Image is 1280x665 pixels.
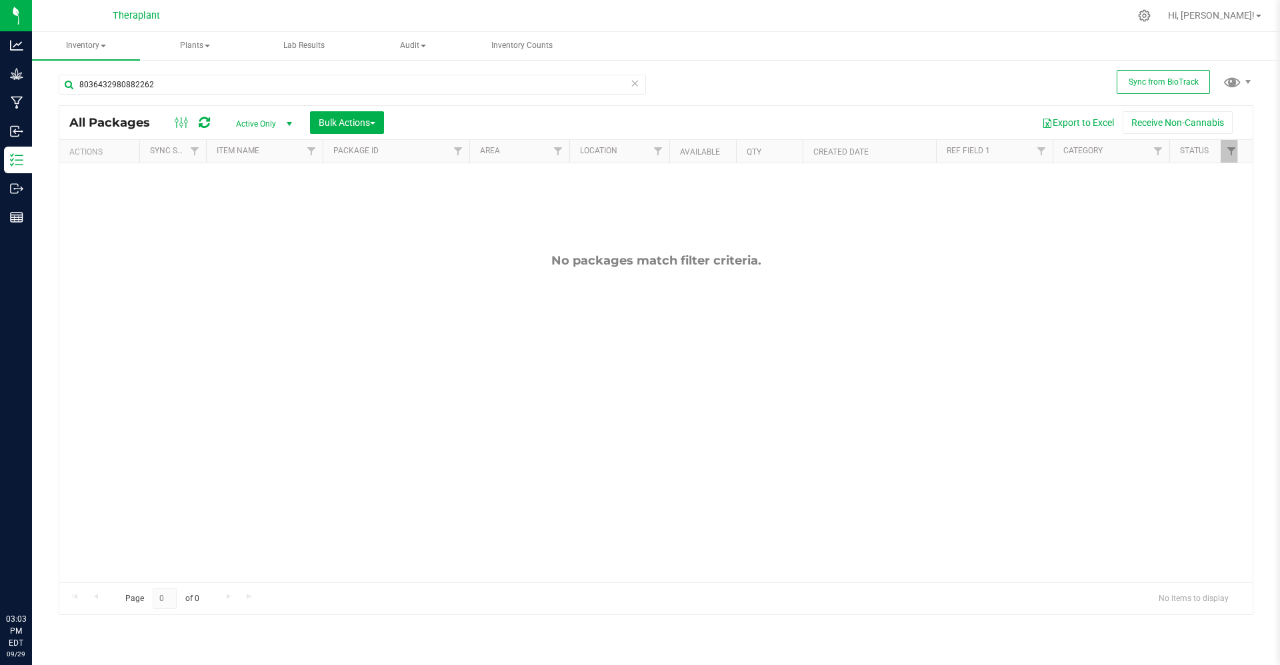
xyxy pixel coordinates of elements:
span: Lab Results [265,40,343,51]
a: Filter [1147,140,1169,163]
p: 03:03 PM EDT [6,613,26,649]
span: Sync from BioTrack [1129,77,1199,87]
a: Audit [359,32,467,60]
a: Lab Results [250,32,358,60]
a: Plants [141,32,249,60]
a: Area [480,146,500,155]
inline-svg: Inventory [10,153,23,167]
a: Ref Field 1 [947,146,990,155]
span: Audit [360,33,467,59]
input: Search Package ID, Item Name, SKU, Lot or Part Number... [59,75,646,95]
a: Sync Status [150,146,201,155]
span: All Packages [69,115,163,130]
p: 09/29 [6,649,26,659]
span: Plants [142,33,249,59]
button: Bulk Actions [310,111,384,134]
a: Package ID [333,146,379,155]
inline-svg: Manufacturing [10,96,23,109]
button: Export to Excel [1033,111,1123,134]
inline-svg: Analytics [10,39,23,52]
span: Inventory Counts [473,40,571,51]
span: Theraplant [113,10,160,21]
a: Filter [301,140,323,163]
a: Status [1180,146,1209,155]
a: Filter [447,140,469,163]
span: Page of 0 [114,588,210,609]
a: Inventory [32,32,140,60]
inline-svg: Grow [10,67,23,81]
a: Qty [747,147,761,157]
a: Location [580,146,617,155]
span: Clear [630,75,639,92]
div: Manage settings [1136,9,1153,22]
a: Filter [1031,140,1053,163]
button: Sync from BioTrack [1117,70,1210,94]
div: Actions [69,147,134,157]
span: No items to display [1148,588,1239,608]
a: Filter [1221,140,1243,163]
a: Item Name [217,146,259,155]
a: Filter [647,140,669,163]
iframe: Resource center [13,558,53,598]
a: Filter [547,140,569,163]
a: Inventory Counts [468,32,576,60]
a: Available [680,147,720,157]
a: Filter [184,140,206,163]
inline-svg: Inbound [10,125,23,138]
inline-svg: Reports [10,211,23,224]
a: Created Date [813,147,869,157]
button: Receive Non-Cannabis [1123,111,1233,134]
inline-svg: Outbound [10,182,23,195]
span: Hi, [PERSON_NAME]! [1168,10,1255,21]
a: Category [1063,146,1103,155]
span: Bulk Actions [319,117,375,128]
div: No packages match filter criteria. [59,253,1253,268]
